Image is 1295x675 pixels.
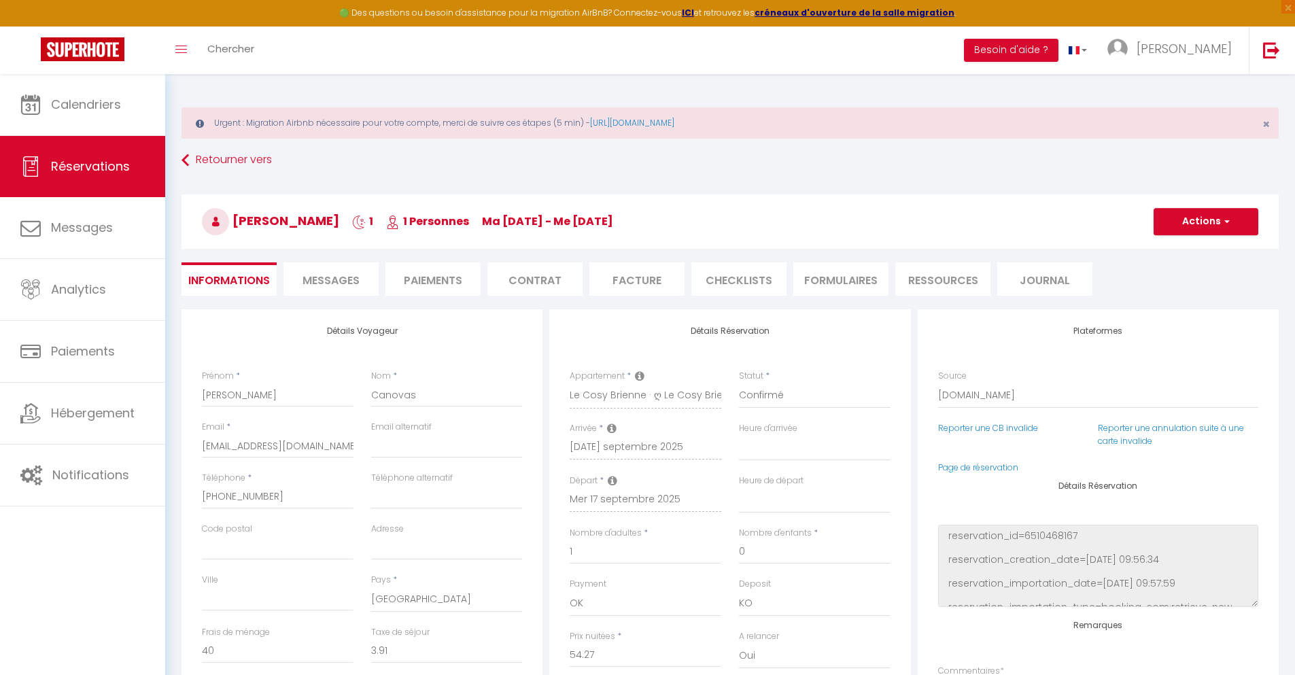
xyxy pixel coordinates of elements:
[739,578,771,591] label: Deposit
[52,466,129,483] span: Notifications
[570,578,606,591] label: Payment
[202,326,522,336] h4: Détails Voyageur
[202,472,245,485] label: Téléphone
[51,343,115,360] span: Paiements
[202,523,252,536] label: Code postal
[51,219,113,236] span: Messages
[938,481,1258,491] h4: Détails Réservation
[1107,39,1128,59] img: ...
[590,117,674,128] a: [URL][DOMAIN_NAME]
[739,630,779,643] label: A relancer
[202,421,224,434] label: Email
[182,148,1279,173] a: Retourner vers
[11,5,52,46] button: Ouvrir le widget de chat LiveChat
[997,262,1092,296] li: Journal
[51,404,135,421] span: Hébergement
[1137,40,1232,57] span: [PERSON_NAME]
[352,213,373,229] span: 1
[755,7,954,18] a: créneaux d'ouverture de la salle migration
[386,213,469,229] span: 1 Personnes
[182,262,277,296] li: Informations
[938,422,1038,434] a: Reporter une CB invalide
[182,107,1279,139] div: Urgent : Migration Airbnb nécessaire pour votre compte, merci de suivre ces étapes (5 min) -
[938,462,1018,473] a: Page de réservation
[385,262,481,296] li: Paiements
[570,527,642,540] label: Nombre d'adultes
[371,626,430,639] label: Taxe de séjour
[938,326,1258,336] h4: Plateformes
[207,41,254,56] span: Chercher
[570,474,598,487] label: Départ
[51,96,121,113] span: Calendriers
[371,421,432,434] label: Email alternatif
[1263,41,1280,58] img: logout
[371,370,391,383] label: Nom
[570,326,890,336] h4: Détails Réservation
[895,262,990,296] li: Ressources
[303,273,360,288] span: Messages
[589,262,685,296] li: Facture
[371,472,453,485] label: Téléphone alternatif
[938,370,967,383] label: Source
[739,370,763,383] label: Statut
[202,574,218,587] label: Ville
[51,281,106,298] span: Analytics
[371,523,404,536] label: Adresse
[1262,118,1270,131] button: Close
[1098,422,1244,447] a: Reporter une annulation suite à une carte invalide
[570,370,625,383] label: Appartement
[682,7,694,18] a: ICI
[371,574,391,587] label: Pays
[1262,116,1270,133] span: ×
[41,37,124,61] img: Super Booking
[197,27,264,74] a: Chercher
[938,621,1258,630] h4: Remarques
[202,212,339,229] span: [PERSON_NAME]
[739,474,804,487] label: Heure de départ
[691,262,787,296] li: CHECKLISTS
[570,630,615,643] label: Prix nuitées
[964,39,1058,62] button: Besoin d'aide ?
[793,262,888,296] li: FORMULAIRES
[487,262,583,296] li: Contrat
[739,527,812,540] label: Nombre d'enfants
[570,422,597,435] label: Arrivée
[1154,208,1258,235] button: Actions
[202,370,234,383] label: Prénom
[1097,27,1249,74] a: ... [PERSON_NAME]
[739,422,797,435] label: Heure d'arrivée
[202,626,270,639] label: Frais de ménage
[51,158,130,175] span: Réservations
[482,213,613,229] span: ma [DATE] - me [DATE]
